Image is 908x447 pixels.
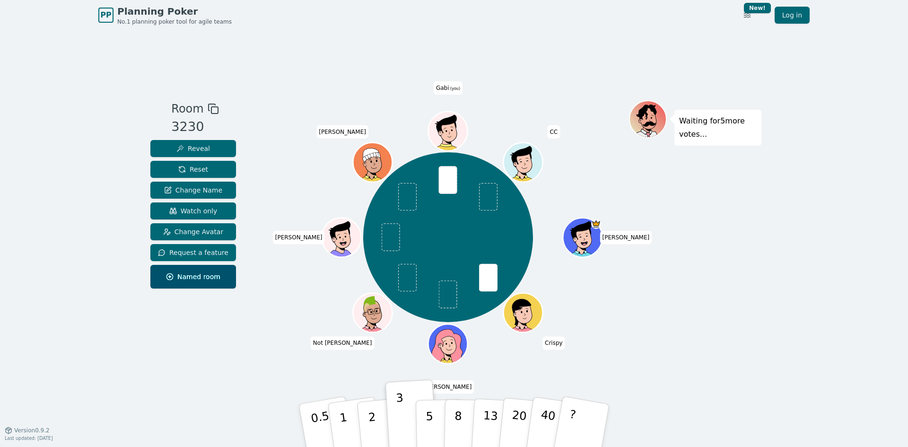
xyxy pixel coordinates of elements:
span: Last updated: [DATE] [5,436,53,441]
p: 3 [396,391,406,443]
span: Click to change your name [547,125,560,139]
span: Named room [166,272,220,281]
button: Named room [150,265,236,289]
span: Room [171,100,203,117]
span: Change Name [164,185,222,195]
button: Change Name [150,182,236,199]
span: Click to change your name [422,380,474,394]
p: Waiting for 5 more votes... [679,114,757,141]
button: New! [739,7,756,24]
div: New! [744,3,771,13]
span: Version 0.9.2 [14,427,50,434]
span: Planning Poker [117,5,232,18]
span: Click to change your name [542,336,565,350]
button: Version0.9.2 [5,427,50,434]
button: Request a feature [150,244,236,261]
span: Matt is the host [592,219,602,229]
span: Change Avatar [163,227,224,237]
span: Click to change your name [316,125,368,139]
span: Watch only [169,206,218,216]
a: PPPlanning PokerNo.1 planning poker tool for agile teams [98,5,232,26]
span: Request a feature [158,248,228,257]
button: Click to change your avatar [429,113,466,149]
span: Click to change your name [600,231,652,244]
span: (you) [449,87,461,91]
a: Log in [775,7,810,24]
span: Click to change your name [311,336,375,350]
button: Reveal [150,140,236,157]
span: Reset [178,165,208,174]
span: Click to change your name [273,231,325,244]
span: Click to change your name [434,81,463,95]
button: Change Avatar [150,223,236,240]
button: Reset [150,161,236,178]
span: PP [100,9,111,21]
span: Reveal [176,144,210,153]
span: No.1 planning poker tool for agile teams [117,18,232,26]
button: Watch only [150,202,236,219]
div: 3230 [171,117,218,137]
